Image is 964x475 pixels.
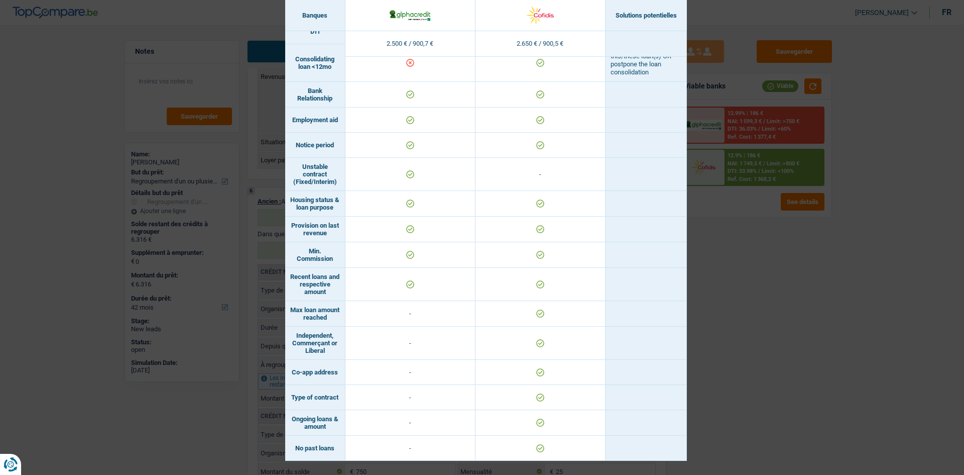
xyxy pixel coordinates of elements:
td: - [475,158,606,191]
td: Type of contract [285,385,345,410]
td: - [345,327,475,360]
td: Employment aid [285,108,345,133]
td: 2.650 € / 900,5 € [475,31,606,57]
img: Cofidis [519,5,561,26]
td: 2.500 € / 900,7 € [345,31,475,57]
img: AlphaCredit [389,9,431,22]
td: Ongoing loans & amount [285,410,345,436]
td: Min. Commission [285,242,345,268]
td: - [345,410,475,436]
td: Housing status & loan purpose [285,191,345,217]
td: Provision on last revenue [285,217,345,242]
td: - [345,301,475,327]
td: Independent, Commerçant or Liberal [285,327,345,360]
td: Bank Relationship [285,82,345,108]
td: - [345,436,475,461]
td: Consolidating loan <12mo [285,44,345,82]
td: Max loan amount reached [285,301,345,327]
td: Co-app address [285,360,345,385]
td: - Do not consolidate this/these loan(s) OR postpone the loan consolidation [606,44,687,82]
td: - [345,385,475,410]
td: No past loans [285,436,345,461]
td: - [345,360,475,385]
td: Unstable contract (Fixed/Interim) [285,158,345,191]
td: Notice period [285,133,345,158]
td: Recent loans and respective amount [285,268,345,301]
td: DTI [285,19,345,44]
